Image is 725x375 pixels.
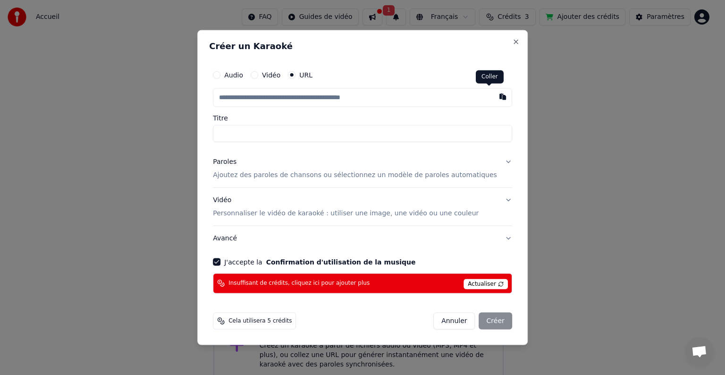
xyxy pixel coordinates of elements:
h2: Créer un Karaoké [209,42,516,51]
button: Avancé [213,226,512,250]
button: ParolesAjoutez des paroles de chansons ou sélectionnez un modèle de paroles automatiques [213,150,512,187]
div: Vidéo [213,196,479,218]
label: Titre [213,115,512,121]
label: J'accepte la [224,258,415,265]
p: Personnaliser le vidéo de karaoké : utiliser une image, une vidéo ou une couleur [213,209,479,218]
div: Paroles [213,157,236,167]
div: Coller [476,70,504,84]
span: Insuffisant de crédits, cliquez ici pour ajouter plus [228,280,370,287]
button: J'accepte la [266,258,416,265]
span: Cela utilisera 5 crédits [228,317,292,324]
button: VidéoPersonnaliser le vidéo de karaoké : utiliser une image, une vidéo ou une couleur [213,188,512,226]
button: Annuler [433,312,475,329]
label: Audio [224,72,243,78]
p: Ajoutez des paroles de chansons ou sélectionnez un modèle de paroles automatiques [213,170,497,180]
label: Vidéo [262,72,280,78]
label: URL [299,72,312,78]
span: Actualiser [464,279,508,289]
